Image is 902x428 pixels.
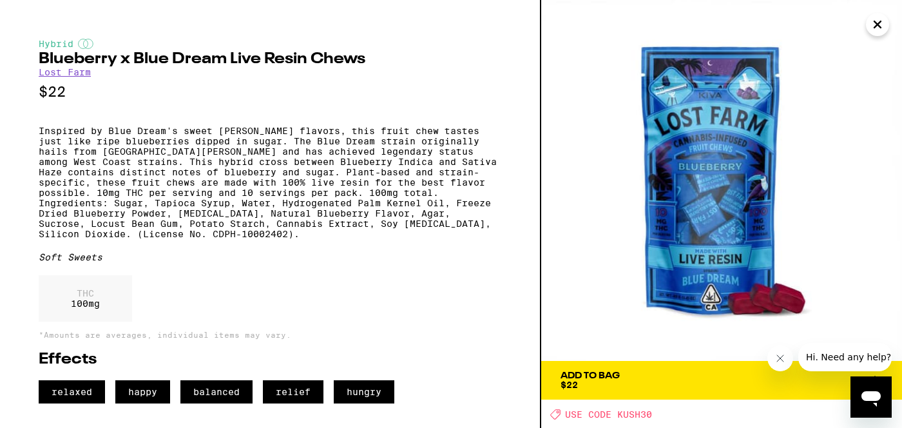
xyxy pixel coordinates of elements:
[561,380,578,390] span: $22
[561,371,620,380] div: Add To Bag
[334,380,394,404] span: hungry
[39,380,105,404] span: relaxed
[39,67,91,77] a: Lost Farm
[39,52,501,67] h2: Blueberry x Blue Dream Live Resin Chews
[39,39,501,49] div: Hybrid
[767,345,793,371] iframe: Close message
[39,126,501,239] p: Inspired by Blue Dream's sweet [PERSON_NAME] flavors, this fruit chew tastes just like ripe blueb...
[263,380,323,404] span: relief
[39,84,501,100] p: $22
[798,343,892,371] iframe: Message from company
[180,380,253,404] span: balanced
[866,13,889,36] button: Close
[78,39,93,49] img: hybridColor.svg
[565,409,652,420] span: USE CODE KUSH30
[39,252,501,262] div: Soft Sweets
[39,331,501,339] p: *Amounts are averages, individual items may vary.
[541,361,902,400] button: Add To Bag$22
[39,275,132,322] div: 100 mg
[115,380,170,404] span: happy
[39,352,501,367] h2: Effects
[71,288,100,298] p: THC
[850,376,892,418] iframe: Button to launch messaging window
